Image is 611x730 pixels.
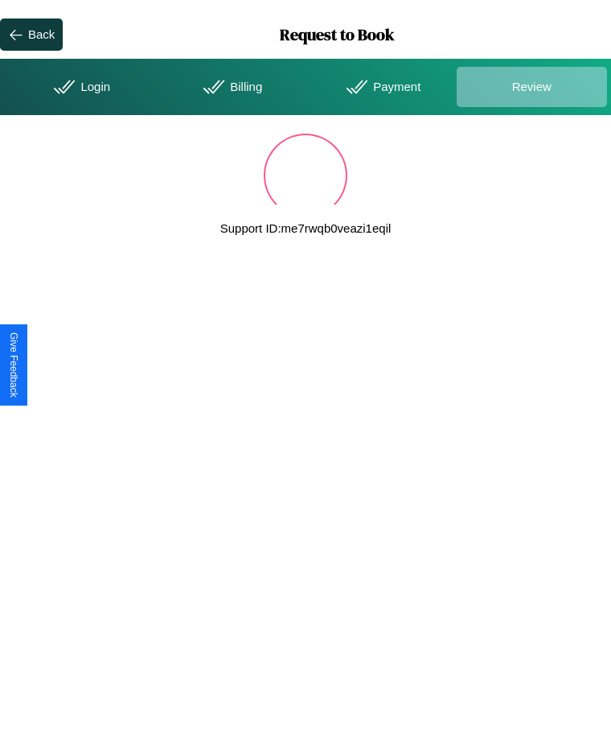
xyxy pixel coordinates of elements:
div: Review [457,67,608,107]
div: Payment [305,67,457,107]
div: Give Feedback [8,332,19,398]
p: Support ID: me7rwqb0veazi1eqil [220,217,392,239]
div: Billing [155,67,306,107]
div: Back [28,27,55,41]
div: Login [4,67,155,107]
h1: Request to Book [63,23,611,46]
